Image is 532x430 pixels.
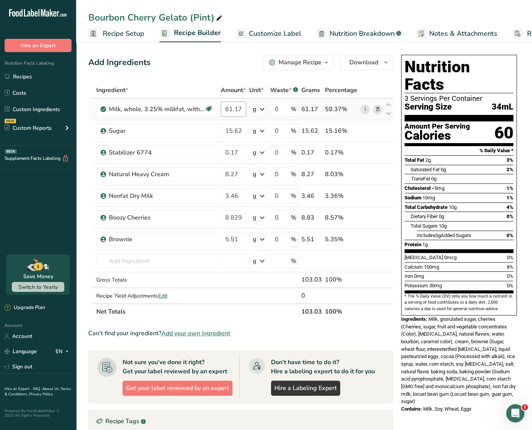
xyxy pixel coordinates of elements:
span: 4% [507,204,513,210]
span: 0% [507,213,513,219]
div: Upgrade Plan [5,304,45,312]
span: Milk, Soy, Wheat, Eggs [423,406,471,412]
h1: Nutrition Facts [405,58,513,93]
div: Add Ingredients [88,56,151,69]
div: 8.57% [325,213,357,222]
span: 34mL [492,102,513,112]
span: 2g [425,157,431,163]
div: g [253,148,256,157]
div: Don't have time to do it? Hire a labeling expert to do it for you [271,358,375,376]
span: Dietary Fiber [411,213,438,219]
div: Powered By FoodLabelMaker © 2025 All Rights Reserved [5,409,72,418]
div: NEW [5,119,16,123]
div: 3 Servings Per Container [405,95,513,102]
div: Can't find your ingredient? [88,329,393,338]
div: 8.27 [301,170,322,179]
span: 0g [441,167,446,172]
span: Customize Label [249,29,301,39]
span: 1 [522,404,528,410]
div: g [253,126,256,135]
span: Protein [405,242,421,247]
th: Net Totals [95,303,300,319]
span: Cholesterol [405,185,431,191]
span: Serving Size [405,102,452,112]
span: 0mg [414,273,424,279]
a: Notes & Attachments [416,25,497,42]
div: 60 [494,123,513,143]
div: Custom Reports [5,124,52,132]
span: 10g [439,223,447,229]
span: 0g [435,233,441,238]
span: Recipe Builder [174,28,221,38]
span: 1g [422,242,428,247]
span: Fat [411,176,430,182]
button: Download [340,55,393,70]
a: Hire an Expert . [5,386,32,392]
span: 1% [507,195,513,201]
a: Customize Label [236,25,301,42]
span: Total Fat [405,157,424,163]
span: Edit [158,292,167,299]
div: 103.03 [301,275,322,284]
div: 3.36% [325,191,357,201]
span: Notes & Attachments [429,29,497,39]
span: Download [349,58,378,67]
span: Total Carbohydrate [405,204,448,210]
span: Add your own ingredient [161,329,230,338]
div: Calories [405,130,470,141]
button: Get your label reviewed by an expert [123,381,233,396]
a: Nutrition Breakdown [317,25,401,42]
a: Privacy Policy [29,392,53,397]
input: Add Ingredient [96,253,218,269]
span: 100mg [424,264,439,270]
span: Recipe Setup [103,29,144,39]
div: 8.83 [301,213,322,222]
section: * The % Daily Value (DV) tells you how much a nutrient in a serving of food contributes to a dail... [405,293,513,312]
span: 1% [507,185,513,191]
div: Sugar [109,126,204,135]
div: 5.51 [301,235,322,244]
a: Language [5,345,37,358]
span: 0% [507,273,513,279]
div: Gross Totals [96,276,218,284]
span: Switch to Yearly [18,283,58,291]
div: Amount Per Serving [405,123,470,130]
div: 100% [325,275,357,284]
a: FAQ . [33,386,42,392]
div: g [253,191,256,201]
span: Includes Added Sugars [417,233,471,238]
span: Percentage [325,86,357,95]
span: 8% [507,264,513,270]
div: 15.16% [325,126,357,135]
span: Milk, granulated sugar, cherries (Cherries, sugar, fruit and vegetable concentrates (Color), [MED... [401,316,516,405]
div: Bourbon Cherry Gelato (Pint) [88,11,224,24]
div: Brownie [109,235,204,244]
div: 0.17 [301,148,322,157]
span: Amount [221,86,246,95]
span: 2% [507,167,513,172]
div: 15.62 [301,126,322,135]
div: g [253,235,256,244]
span: Calcium [405,264,423,270]
span: 10g [449,204,457,210]
span: Grams [301,86,320,95]
span: Iron [405,273,413,279]
span: Contains: [401,406,422,412]
a: Recipe Setup [88,25,144,42]
div: 8.03% [325,170,357,179]
span: Sodium [405,195,421,201]
span: 30mg [429,283,442,288]
div: Stabilizer 6774 [109,148,204,157]
span: Nutrition Breakdown [330,29,395,39]
a: About Us . [42,386,61,392]
span: <5mg [432,185,444,191]
a: i [360,105,370,114]
div: 0 [301,291,322,300]
span: Potassium [405,283,428,288]
div: 0.17% [325,148,357,157]
button: Manage Recipe [263,55,334,70]
div: Nonfat Dry Milk [109,191,204,201]
div: Not sure you've done it right? Get your label reviewed by an expert [123,358,227,376]
th: 100% [323,303,359,319]
span: 0g [439,213,444,219]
